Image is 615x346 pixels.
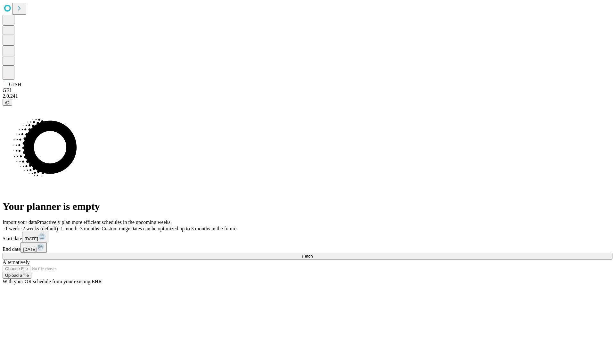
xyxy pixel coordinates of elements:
span: Import your data [3,219,37,225]
span: 2 weeks (default) [22,226,58,231]
button: [DATE] [22,232,48,242]
span: GJSH [9,82,21,87]
span: 3 months [80,226,99,231]
span: 1 month [61,226,78,231]
span: [DATE] [23,247,37,252]
span: Proactively plan more efficient schedules in the upcoming weeks. [37,219,172,225]
button: @ [3,99,12,106]
span: Fetch [302,254,313,259]
button: Upload a file [3,272,31,279]
span: 1 week [5,226,20,231]
span: Custom range [102,226,130,231]
div: Start date [3,232,612,242]
div: 2.0.241 [3,93,612,99]
h1: Your planner is empty [3,201,612,212]
span: Alternatively [3,259,29,265]
span: Dates can be optimized up to 3 months in the future. [130,226,238,231]
button: Fetch [3,253,612,259]
span: [DATE] [25,236,38,241]
div: GEI [3,87,612,93]
button: [DATE] [20,242,47,253]
div: End date [3,242,612,253]
span: @ [5,100,10,105]
span: With your OR schedule from your existing EHR [3,279,102,284]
